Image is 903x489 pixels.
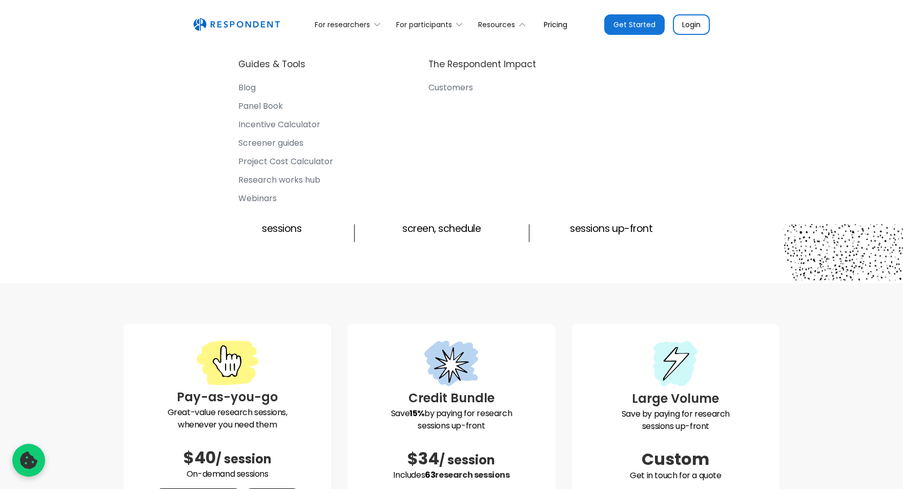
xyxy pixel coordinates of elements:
[673,14,710,35] a: Login
[604,14,665,35] a: Get Started
[193,18,280,31] a: home
[435,469,509,481] span: research sessions
[356,389,547,407] h3: Credit Bundle
[580,389,771,408] h3: Large Volume
[580,408,771,433] p: Save by paying for research sessions up-front
[428,58,536,70] h4: The Respondent Impact
[238,157,333,171] a: Project Cost Calculator
[238,83,333,97] a: Blog
[356,407,547,432] p: Save by paying for research sessions up-front
[428,83,536,97] a: Customers
[391,12,473,36] div: For participants
[315,19,370,30] div: For researchers
[580,470,771,482] p: Get in touch for a quote
[238,175,333,189] a: Research works hub
[407,447,439,470] span: $34
[132,406,323,431] p: Great-value research sessions, whenever you need them
[309,12,391,36] div: For researchers
[409,407,424,419] strong: 15%
[439,452,495,468] span: / session
[536,12,576,36] a: Pricing
[132,388,323,406] h3: Pay-as-you-go
[132,468,323,480] p: On-demand sessions
[238,58,305,70] h4: Guides & Tools
[238,138,303,148] div: Screener guides
[216,451,272,467] span: / session
[238,193,277,204] div: Webinars
[238,157,333,167] div: Project Cost Calculator
[238,193,333,208] a: Webinars
[425,469,435,481] span: 63
[193,18,280,31] img: Untitled UI logotext
[428,83,473,93] div: Customers
[356,469,547,481] p: Includes
[238,83,256,93] div: Blog
[478,19,515,30] div: Resources
[396,19,452,30] div: For participants
[642,447,709,471] span: Custom
[473,12,536,36] div: Resources
[238,138,333,152] a: Screener guides
[238,101,283,111] div: Panel Book
[238,120,320,130] div: Incentive Calculator
[238,175,320,185] div: Research works hub
[238,101,333,115] a: Panel Book
[238,120,333,134] a: Incentive Calculator
[183,446,216,469] span: $40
